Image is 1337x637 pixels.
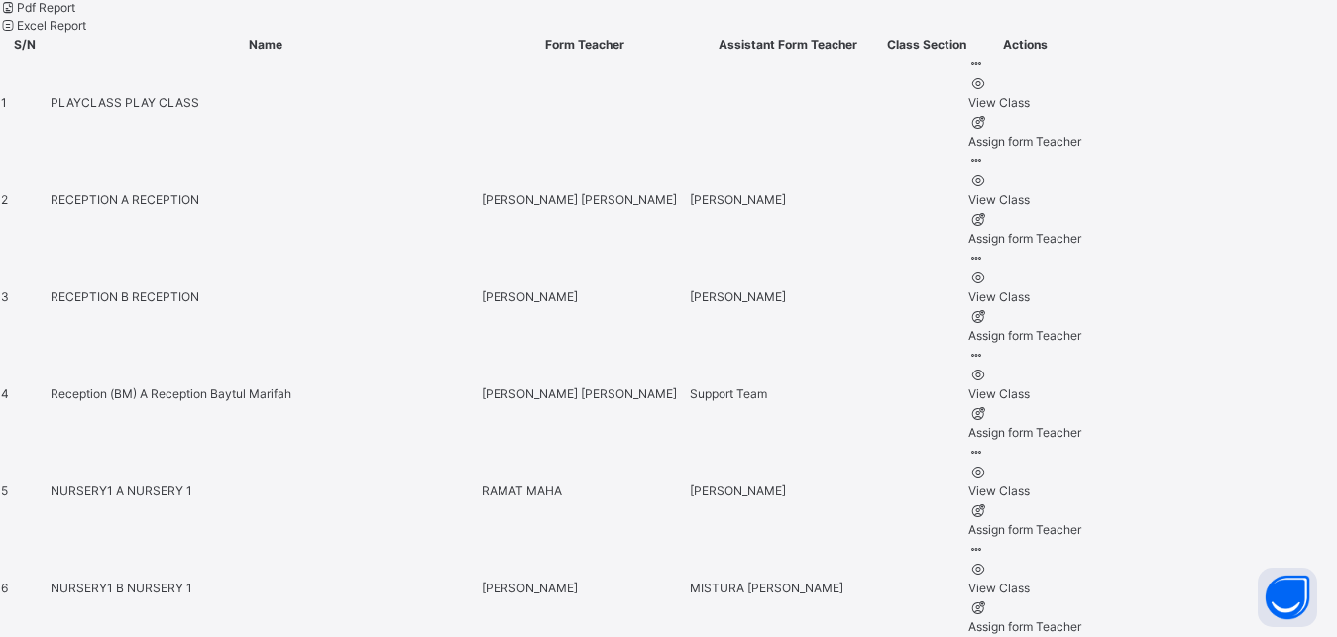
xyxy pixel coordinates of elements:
[51,289,132,304] span: RECEPTION B
[690,580,885,597] span: MISTURA [PERSON_NAME]
[51,95,125,110] span: PLAYCLASS
[132,289,199,304] span: RECEPTION
[690,288,885,306] span: [PERSON_NAME]
[481,35,689,54] th: Form Teacher
[482,580,688,597] span: [PERSON_NAME]
[968,94,1081,112] div: View Class
[689,35,886,54] th: Assistant Form Teacher
[482,482,688,500] span: RAMAT MAHA
[127,483,192,498] span: NURSERY 1
[132,192,199,207] span: RECEPTION
[968,521,1081,539] div: Assign form Teacher
[968,191,1081,209] div: View Class
[690,385,885,403] span: Support Team
[51,386,151,401] span: Reception (BM) A
[968,327,1081,345] div: Assign form Teacher
[482,288,688,306] span: [PERSON_NAME]
[967,35,1082,54] th: Actions
[50,35,481,54] th: Name
[51,483,127,498] span: NURSERY1 A
[482,385,688,403] span: [PERSON_NAME] [PERSON_NAME]
[968,230,1081,248] div: Assign form Teacher
[968,288,1081,306] div: View Class
[690,191,885,209] span: [PERSON_NAME]
[968,424,1081,442] div: Assign form Teacher
[690,482,885,500] span: [PERSON_NAME]
[968,618,1081,636] div: Assign form Teacher
[968,482,1081,500] div: View Class
[51,581,127,595] span: NURSERY1 B
[968,580,1081,597] div: View Class
[151,386,291,401] span: Reception Baytul Marifah
[886,35,967,54] th: Class Section
[125,95,199,110] span: PLAY CLASS
[51,192,132,207] span: RECEPTION A
[968,385,1081,403] div: View Class
[127,581,192,595] span: NURSERY 1
[1258,568,1317,627] button: Open asap
[482,191,688,209] span: [PERSON_NAME] [PERSON_NAME]
[968,133,1081,151] div: Assign form Teacher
